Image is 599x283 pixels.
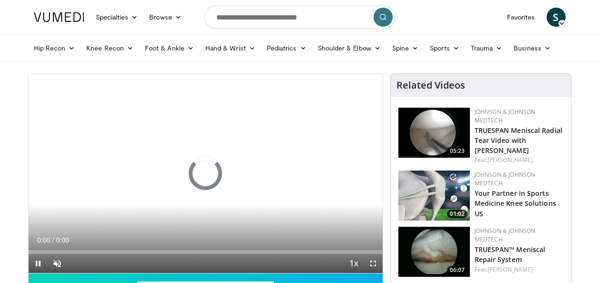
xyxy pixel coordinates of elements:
[475,227,536,243] a: Johnson & Johnson MedTech
[447,266,467,274] span: 06:07
[29,250,383,254] div: Progress Bar
[312,39,386,58] a: Shoulder & Elbow
[475,156,563,164] div: Feat.
[447,147,467,155] span: 05:23
[508,39,557,58] a: Business
[37,236,50,244] span: 0:00
[345,254,364,273] button: Playback Rate
[398,171,470,221] a: 01:02
[204,6,395,29] input: Search topics, interventions
[28,39,81,58] a: Hip Recon
[465,39,508,58] a: Trauma
[424,39,465,58] a: Sports
[143,8,187,27] a: Browse
[475,189,556,218] a: Your Partner in Sports Medicine Knee Solutions US
[29,254,48,273] button: Pause
[34,12,84,22] img: VuMedi Logo
[56,236,69,244] span: 0:00
[501,8,541,27] a: Favorites
[29,74,383,273] video-js: Video Player
[447,210,467,218] span: 01:02
[475,126,562,155] a: TRUESPAN Meniscal Radial Tear Video with [PERSON_NAME]
[200,39,261,58] a: Hand & Wrist
[547,8,566,27] a: S
[364,254,383,273] button: Fullscreen
[487,265,533,273] a: [PERSON_NAME]
[48,254,67,273] button: Unmute
[90,8,144,27] a: Specialties
[139,39,200,58] a: Foot & Ankle
[475,265,563,274] div: Feat.
[487,156,533,164] a: [PERSON_NAME]
[398,171,470,221] img: 0543fda4-7acd-4b5c-b055-3730b7e439d4.150x105_q85_crop-smart_upscale.jpg
[261,39,312,58] a: Pediatrics
[475,245,546,264] a: TRUESPAN™ Meniscal Repair System
[52,236,54,244] span: /
[396,80,465,91] h4: Related Videos
[398,108,470,158] a: 05:23
[475,108,536,124] a: Johnson & Johnson MedTech
[398,108,470,158] img: a9cbc79c-1ae4-425c-82e8-d1f73baa128b.150x105_q85_crop-smart_upscale.jpg
[81,39,139,58] a: Knee Recon
[398,227,470,277] img: e42d750b-549a-4175-9691-fdba1d7a6a0f.150x105_q85_crop-smart_upscale.jpg
[386,39,424,58] a: Spine
[475,171,536,187] a: Johnson & Johnson MedTech
[398,227,470,277] a: 06:07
